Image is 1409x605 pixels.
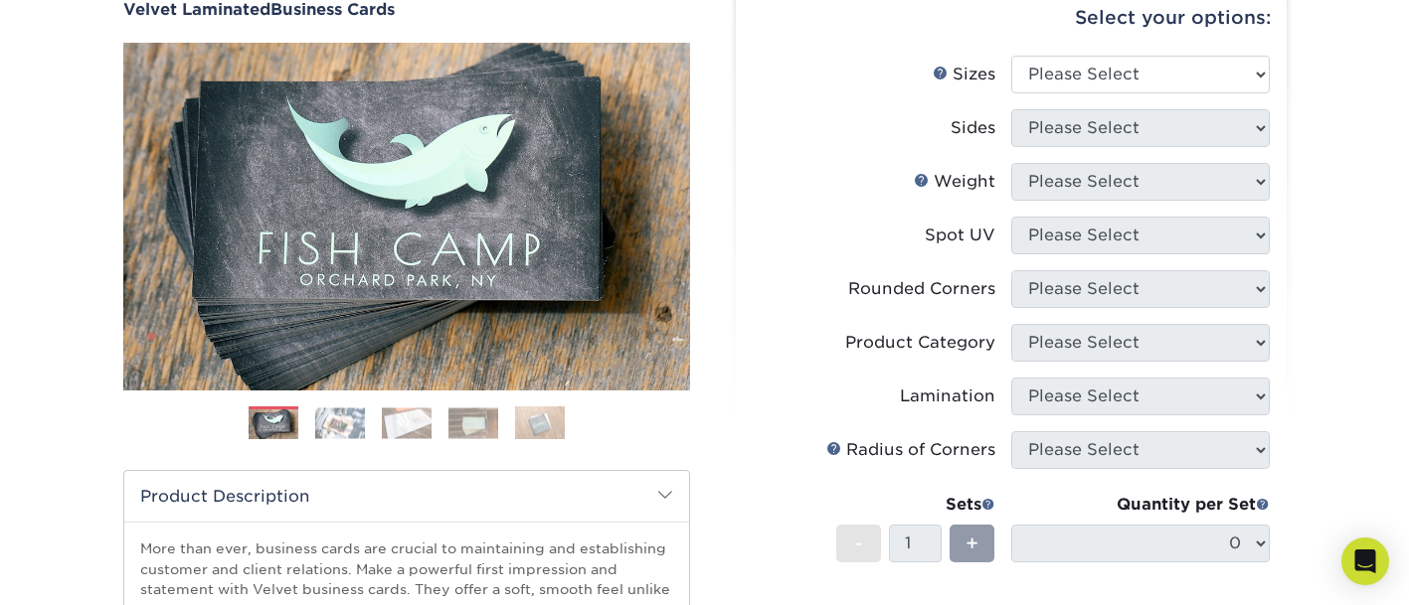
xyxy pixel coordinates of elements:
img: Business Cards 05 [515,405,565,440]
img: Business Cards 01 [249,399,298,449]
img: Business Cards 02 [315,407,365,438]
span: + [966,529,978,558]
div: Rounded Corners [848,277,995,301]
span: - [854,529,863,558]
img: Business Cards 03 [382,407,432,438]
h2: Product Description [124,471,689,522]
div: Sizes [933,63,995,86]
img: Business Cards 04 [448,407,498,438]
div: Sides [951,116,995,140]
div: Open Intercom Messenger [1341,537,1389,585]
div: Product Category [845,331,995,355]
div: Weight [914,170,995,194]
div: Radius of Corners [826,438,995,462]
div: Quantity per Set [1011,493,1270,517]
div: Sets [836,493,995,517]
div: Lamination [900,384,995,408]
div: Spot UV [925,224,995,247]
